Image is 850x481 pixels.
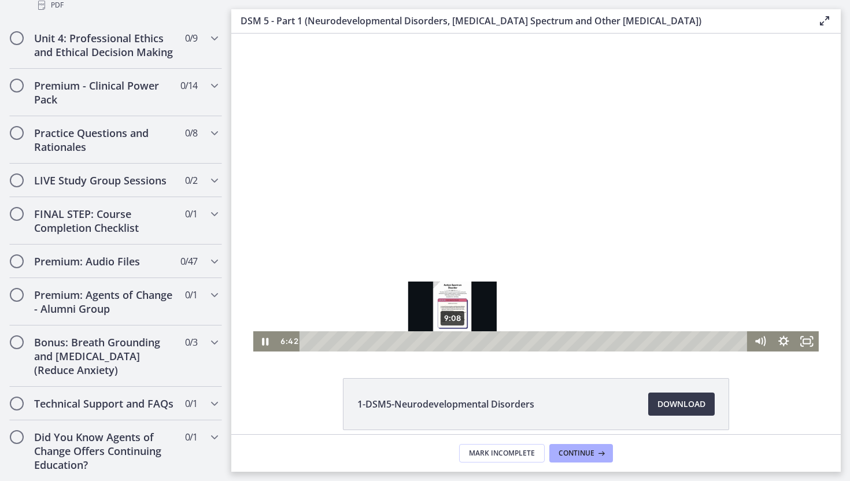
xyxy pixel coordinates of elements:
[34,31,175,59] h2: Unit 4: Professional Ethics and Ethical Decision Making
[185,335,197,349] span: 0 / 3
[549,444,613,462] button: Continue
[34,207,175,235] h2: FINAL STEP: Course Completion Checklist
[185,173,197,187] span: 0 / 2
[185,397,197,410] span: 0 / 1
[34,335,175,377] h2: Bonus: Breath Grounding and [MEDICAL_DATA] (Reduce Anxiety)
[540,298,564,318] button: Show settings menu
[231,34,841,351] iframe: Video Lesson
[357,397,534,411] span: 1-DSM5-Neurodevelopmental Disorders
[185,31,197,45] span: 0 / 9
[34,126,175,154] h2: Practice Questions and Rationales
[185,207,197,221] span: 0 / 1
[469,449,535,458] span: Mark Incomplete
[180,254,197,268] span: 0 / 47
[241,14,799,28] h3: DSM 5 - Part 1 (Neurodevelopmental Disorders, [MEDICAL_DATA] Spectrum and Other [MEDICAL_DATA])
[564,298,587,318] button: Fullscreen
[34,173,175,187] h2: LIVE Study Group Sessions
[34,79,175,106] h2: Premium - Clinical Power Pack
[34,288,175,316] h2: Premium: Agents of Change - Alumni Group
[657,397,705,411] span: Download
[648,393,715,416] a: Download
[559,449,594,458] span: Continue
[459,444,545,462] button: Mark Incomplete
[185,430,197,444] span: 0 / 1
[185,288,197,302] span: 0 / 1
[34,430,175,472] h2: Did You Know Agents of Change Offers Continuing Education?
[185,126,197,140] span: 0 / 8
[517,298,541,318] button: Mute
[34,254,175,268] h2: Premium: Audio Files
[180,79,197,92] span: 0 / 14
[34,397,175,410] h2: Technical Support and FAQs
